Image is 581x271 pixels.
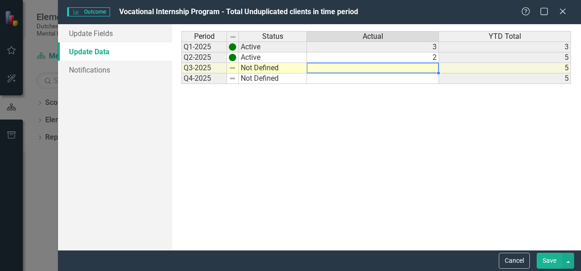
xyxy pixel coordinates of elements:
[439,73,571,84] td: 5
[181,52,227,63] td: Q2-2025
[239,73,307,84] td: Not Defined
[194,32,215,41] span: Period
[58,61,172,79] a: Notifications
[439,42,571,52] td: 3
[181,63,227,73] td: Q3-2025
[239,52,307,63] td: Active
[307,52,439,63] td: 2
[439,63,571,73] td: 5
[181,73,227,84] td: Q4-2025
[439,52,571,63] td: 5
[307,42,439,52] td: 3
[229,43,236,51] img: vxUKiH+t4DB4Dlbf9nNoqvUz9g3YKO8hfrLxWcNDrLJ4jvweb+hBW2lgkewAAAABJRU5ErkJggg==
[239,42,307,52] td: Active
[229,75,236,82] img: 8DAGhfEEPCf229AAAAAElFTkSuQmCC
[58,24,172,42] a: Update Fields
[537,253,562,269] button: Save
[67,7,110,16] span: Outcome
[119,7,358,16] span: Vocational Internship Program - Total Unduplicated clients in time period
[363,32,383,41] span: Actual
[229,64,236,72] img: 8DAGhfEEPCf229AAAAAElFTkSuQmCC
[229,33,237,41] img: 8DAGhfEEPCf229AAAAAElFTkSuQmCC
[262,32,283,41] span: Status
[58,42,172,61] a: Update Data
[489,32,521,41] span: YTD Total
[239,63,307,73] td: Not Defined
[499,253,530,269] button: Cancel
[229,54,236,61] img: vxUKiH+t4DB4Dlbf9nNoqvUz9g3YKO8hfrLxWcNDrLJ4jvweb+hBW2lgkewAAAABJRU5ErkJggg==
[181,42,227,52] td: Q1-2025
